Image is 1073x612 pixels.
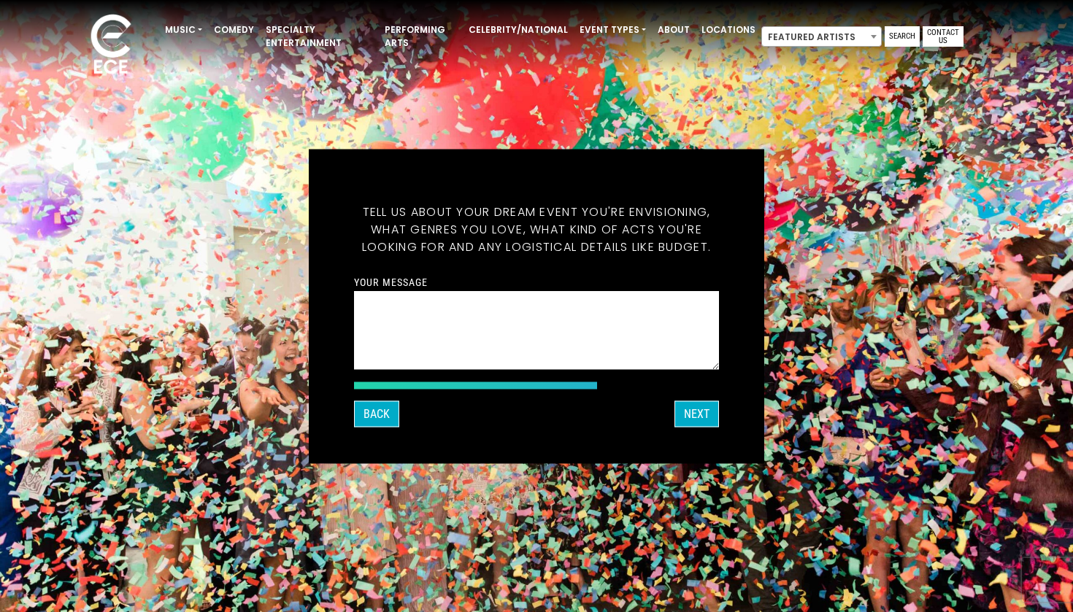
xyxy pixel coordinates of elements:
img: ece_new_logo_whitev2-1.png [74,10,147,81]
a: Music [159,18,208,42]
span: Featured Artists [761,26,882,47]
a: Event Types [574,18,652,42]
span: Featured Artists [762,27,881,47]
a: Specialty Entertainment [260,18,379,55]
a: Comedy [208,18,260,42]
a: Contact Us [923,26,964,47]
h5: Tell us about your dream event you're envisioning, what genres you love, what kind of acts you're... [354,185,719,273]
a: About [652,18,696,42]
a: Celebrity/National [463,18,574,42]
a: Search [885,26,920,47]
a: Performing Arts [379,18,463,55]
label: Your message [354,275,428,288]
button: Back [354,400,399,427]
a: Locations [696,18,761,42]
button: Next [674,400,719,427]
